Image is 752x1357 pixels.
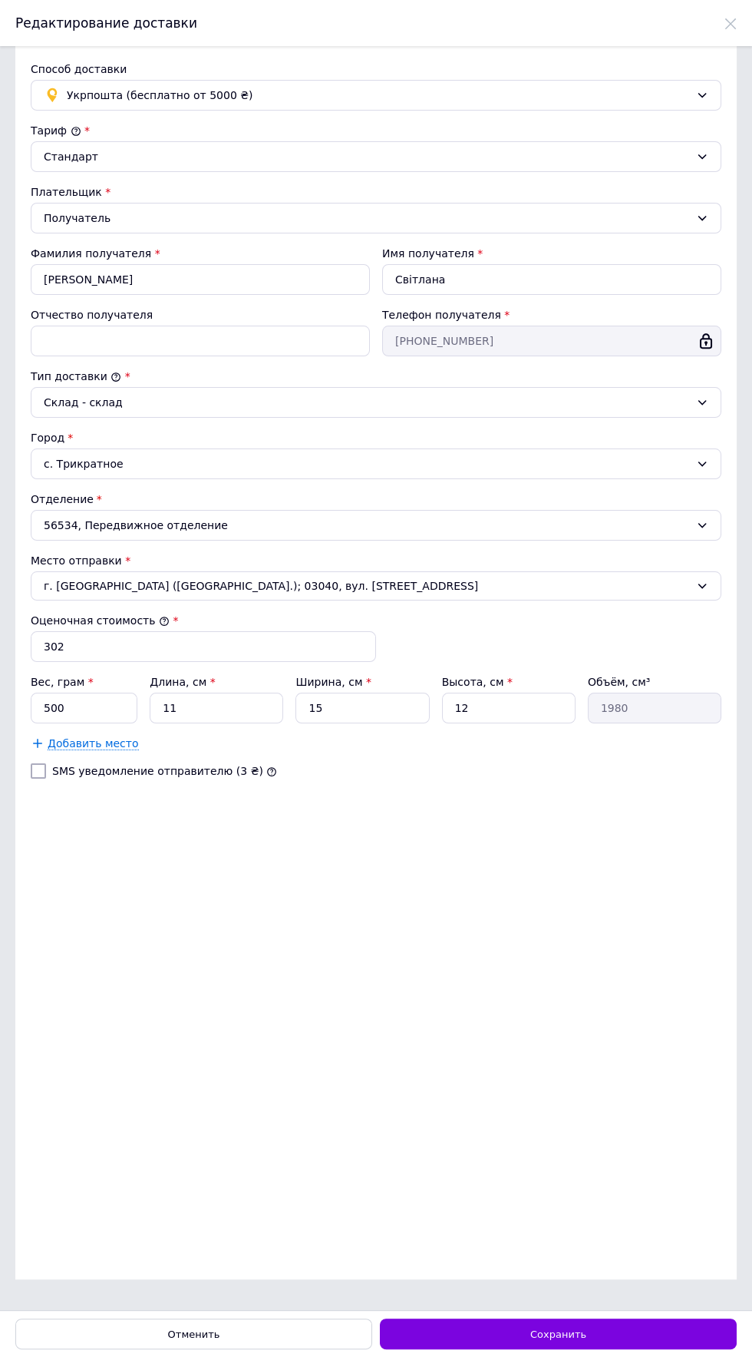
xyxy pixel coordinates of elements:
[31,309,153,321] label: Отчество получателя
[31,184,721,200] div: Плательщик
[31,510,721,541] div: 56534, Передвижное отделение
[31,369,721,384] div: Тип доставки
[44,394,690,411] div: Склад - склад
[15,15,197,31] span: Редактирование доставки
[48,737,139,750] span: Добавить место
[442,676,513,688] label: Высота, см
[530,1329,586,1340] span: Сохранить
[44,210,690,227] div: Получатель
[382,326,721,356] input: +380
[52,765,263,777] label: SMS уведомление отправителю (3 ₴)
[44,148,690,165] div: Стандарт
[31,553,721,568] div: Место отправки
[31,676,94,688] label: Вес, грам
[382,309,501,321] label: Телефон получателя
[31,614,170,627] label: Оценочная стоимость
[44,578,690,594] span: г. [GEOGRAPHIC_DATA] ([GEOGRAPHIC_DATA].); 03040, вул. [STREET_ADDRESS]
[31,491,721,507] div: Отделение
[588,674,721,690] div: Объём, см³
[31,247,151,260] label: Фамилия получателя
[31,448,721,479] div: с. Трикратное
[295,676,371,688] label: Ширина, см
[168,1329,220,1340] span: Отменить
[31,123,721,138] div: Тариф
[150,676,215,688] label: Длина, см
[31,430,721,445] div: Город
[67,87,690,104] span: Укрпошта (бесплатно от 5000 ₴)
[31,61,721,77] div: Способ доставки
[382,247,474,260] label: Имя получателя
